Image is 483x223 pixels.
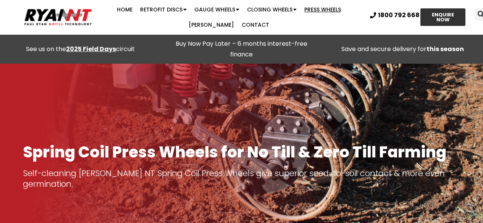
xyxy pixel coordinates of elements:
a: Contact [238,17,273,32]
h1: Spring Coil Press Wheels for No Till & Zero Till Farming [23,144,460,160]
p: Save and secure delivery for [326,44,479,55]
a: 1800 792 668 [370,12,420,18]
p: Buy Now Pay Later – 6 months interest-free finance [165,39,318,60]
p: Self-cleaning [PERSON_NAME] NT Spring Coil Press Wheels give superior seed-to-soil contact & more... [23,168,460,189]
nav: Menu [94,2,364,32]
strong: this season [426,45,464,53]
a: [PERSON_NAME] [185,17,238,32]
a: ENQUIRE NOW [420,8,465,26]
span: ENQUIRE NOW [427,12,459,22]
a: Gauge Wheels [191,2,243,17]
a: Home [113,2,136,17]
a: Press Wheels [300,2,345,17]
a: 2025 Field Days [66,45,116,53]
div: See us on the circuit [4,44,157,55]
a: Retrofit Discs [136,2,191,17]
img: Ryan NT logo [23,6,94,28]
a: Closing Wheels [243,2,300,17]
span: 1800 792 668 [378,12,420,18]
